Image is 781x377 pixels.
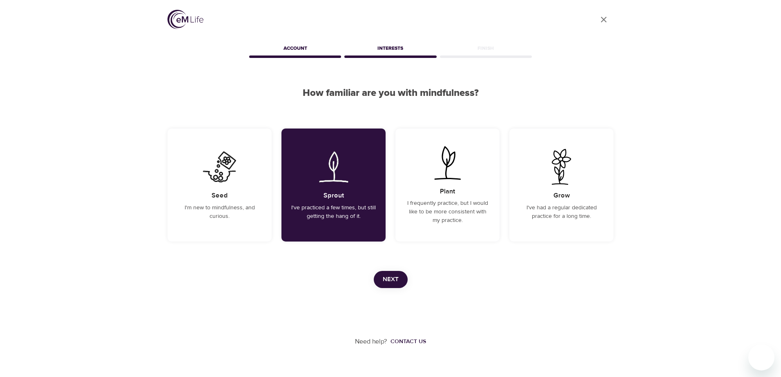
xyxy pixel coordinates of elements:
h5: Plant [440,187,455,196]
div: I'm new to mindfulness, and curious.SeedI'm new to mindfulness, and curious. [167,129,272,242]
img: logo [167,10,203,29]
p: I frequently practice, but I would like to be more consistent with my practice. [405,199,490,225]
div: I frequently practice, but I would like to be more consistent with my practice.PlantI frequently ... [395,129,500,242]
button: Next [374,271,408,288]
img: I've practiced a few times, but still getting the hang of it. [313,149,354,185]
div: I've practiced a few times, but still getting the hang of it.SproutI've practiced a few times, bu... [281,129,386,242]
p: I'm new to mindfulness, and curious. [177,204,262,221]
h2: How familiar are you with mindfulness? [167,87,614,99]
p: I've practiced a few times, but still getting the hang of it. [291,204,376,221]
a: Contact us [387,337,426,346]
h5: Grow [553,191,570,200]
img: I'm new to mindfulness, and curious. [199,149,240,185]
div: Contact us [390,337,426,346]
a: close [594,10,614,29]
iframe: Button to launch messaging window [748,344,774,370]
h5: Sprout [324,191,344,200]
p: Need help? [355,337,387,346]
p: I've had a regular dedicated practice for a long time. [519,204,604,221]
h5: Seed [212,191,228,200]
img: I've had a regular dedicated practice for a long time. [541,149,582,185]
img: I frequently practice, but I would like to be more consistent with my practice. [427,145,468,181]
span: Next [383,274,399,285]
div: I've had a regular dedicated practice for a long time.GrowI've had a regular dedicated practice f... [509,129,614,242]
